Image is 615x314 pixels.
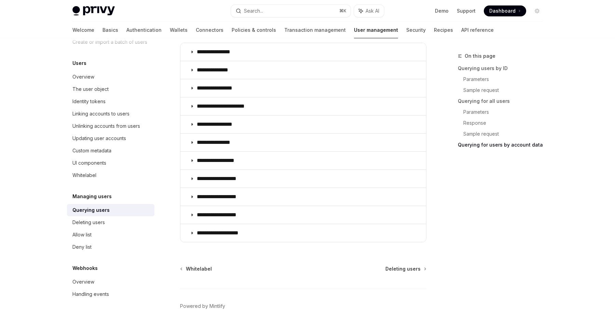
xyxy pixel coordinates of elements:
a: Transaction management [284,22,346,38]
h5: Managing users [72,192,112,201]
span: Ask AI [366,8,379,14]
div: The user object [72,85,109,93]
div: Overview [72,278,94,286]
div: Overview [72,73,94,81]
a: Querying users [67,204,154,216]
a: User management [354,22,398,38]
div: Custom metadata [72,147,111,155]
div: Whitelabel [72,171,96,179]
a: Policies & controls [232,22,276,38]
a: Handling events [67,288,154,300]
a: Basics [102,22,118,38]
h5: Webhooks [72,264,98,272]
a: Response [463,118,548,128]
a: Powered by Mintlify [180,303,225,310]
a: Parameters [463,107,548,118]
a: Parameters [463,74,548,85]
a: Demo [435,8,449,14]
span: On this page [465,52,495,60]
a: Security [406,22,426,38]
a: API reference [461,22,494,38]
span: Dashboard [489,8,516,14]
span: ⌘ K [339,8,346,14]
div: Querying users [72,206,110,214]
div: Linking accounts to users [72,110,129,118]
span: Deleting users [385,265,421,272]
button: Search...⌘K [231,5,351,17]
a: Deleting users [385,265,426,272]
a: The user object [67,83,154,95]
div: Unlinking accounts from users [72,122,140,130]
button: Ask AI [354,5,384,17]
a: Deleting users [67,216,154,229]
a: Dashboard [484,5,526,16]
img: light logo [72,6,115,16]
a: Whitelabel [67,169,154,181]
div: Deny list [72,243,92,251]
a: Unlinking accounts from users [67,120,154,132]
a: Deny list [67,241,154,253]
a: Support [457,8,476,14]
a: Updating user accounts [67,132,154,145]
a: Welcome [72,22,94,38]
a: Identity tokens [67,95,154,108]
a: Overview [67,71,154,83]
a: Whitelabel [181,265,212,272]
a: Linking accounts to users [67,108,154,120]
div: Identity tokens [72,97,106,106]
h5: Users [72,59,86,67]
a: Querying for all users [458,96,548,107]
a: Allow list [67,229,154,241]
div: Deleting users [72,218,105,227]
a: Querying for users by account data [458,139,548,150]
a: Custom metadata [67,145,154,157]
div: Search... [244,7,263,15]
div: Handling events [72,290,109,298]
a: UI components [67,157,154,169]
button: Toggle dark mode [532,5,543,16]
a: Sample request [463,128,548,139]
a: Overview [67,276,154,288]
div: UI components [72,159,106,167]
div: Allow list [72,231,92,239]
span: Whitelabel [186,265,212,272]
a: Sample request [463,85,548,96]
a: Authentication [126,22,162,38]
a: Connectors [196,22,223,38]
a: Wallets [170,22,188,38]
a: Querying users by ID [458,63,548,74]
a: Recipes [434,22,453,38]
div: Updating user accounts [72,134,126,142]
